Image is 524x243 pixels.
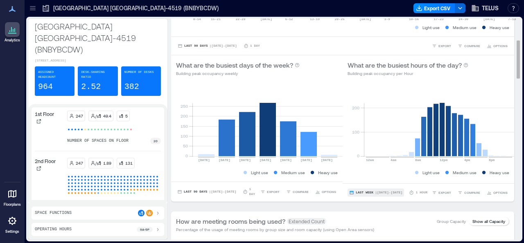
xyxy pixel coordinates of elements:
[300,158,312,162] text: [DATE]
[409,17,419,21] text: 10-16
[322,189,336,194] span: OPTIONS
[430,188,453,197] button: EXPORT
[4,202,21,207] p: Floorplans
[250,43,260,48] p: 1 Day
[260,17,272,21] text: [DATE]
[81,70,114,79] p: Desk-sharing ratio
[181,104,188,109] tspan: 250
[422,169,440,176] p: Light use
[259,188,281,196] button: EXPORT
[472,218,505,225] p: Show all Capacity
[430,42,453,50] button: EXPORT
[508,17,516,21] text: 7-13
[287,218,326,225] span: Extended Count
[176,188,238,196] button: Last 90 Days |[DATE]-[DATE]
[181,134,188,139] tspan: 100
[318,169,338,176] p: Heavy use
[310,17,320,21] text: 13-19
[485,188,509,197] button: OPTIONS
[198,158,210,162] text: [DATE]
[416,190,427,195] p: 1 Hour
[456,42,482,50] button: COMPARE
[124,70,154,75] p: Number of Desks
[438,190,451,195] span: EXPORT
[458,17,468,21] text: 24-30
[285,17,293,21] text: 6-12
[359,17,371,21] text: [DATE]
[211,17,221,21] text: 15-21
[267,189,280,194] span: EXPORT
[2,211,22,236] a: Settings
[334,17,344,21] text: 20-26
[125,160,133,166] p: 131
[140,227,149,232] p: 9a - 5p
[81,81,101,93] p: 2.52
[483,17,495,21] text: [DATE]
[239,158,251,162] text: [DATE]
[125,113,128,119] p: 5
[251,169,268,176] p: Light use
[219,158,230,162] text: [DATE]
[176,60,293,70] p: What are the busiest days of the week?
[35,58,161,63] p: [STREET_ADDRESS]
[453,24,477,31] p: Medium use
[76,160,83,166] p: 247
[453,169,477,176] p: Medium use
[95,113,97,119] p: /
[485,42,509,50] button: OPTIONS
[249,187,259,197] p: 1 Day
[1,184,23,209] a: Floorplans
[352,105,359,110] tspan: 200
[181,124,188,129] tspan: 150
[348,70,468,77] p: Building peak occupancy per Hour
[434,17,443,21] text: 17-23
[183,143,188,148] tspan: 50
[490,169,509,176] p: Heavy use
[38,70,71,79] p: Assigned Headcount
[285,188,310,196] button: COMPARE
[352,129,359,134] tspan: 100
[281,169,305,176] p: Medium use
[293,189,309,194] span: COMPARE
[124,81,139,93] p: 382
[464,43,480,48] span: COMPARE
[469,2,501,15] button: TELUS
[76,113,83,119] p: 247
[391,158,397,162] text: 4am
[348,188,404,197] button: Last Week |[DATE]-[DATE]
[422,24,440,31] p: Light use
[176,226,374,233] p: Percentage of the usage of meeting rooms by group size and room capacity (using Open Area sensors)
[154,139,158,143] p: 20
[185,153,188,158] tspan: 0
[413,3,455,13] button: Export CSV
[464,190,480,195] span: COMPARE
[440,158,447,162] text: 12pm
[53,4,219,12] p: [GEOGRAPHIC_DATA] [GEOGRAPHIC_DATA]-4519 (BNBYBCDW)
[415,158,421,162] text: 8am
[456,188,482,197] button: COMPARE
[35,158,56,164] p: 2nd Floor
[67,138,129,144] p: number of spaces on floor
[260,158,271,162] text: [DATE]
[348,60,462,70] p: What are the busiest hours of the day?
[384,17,390,21] text: 3-9
[35,111,54,117] p: 1st Floor
[493,190,508,195] span: OPTIONS
[314,188,338,196] button: OPTIONS
[464,158,470,162] text: 4pm
[493,43,508,48] span: OPTIONS
[357,153,359,158] tspan: 0
[176,42,239,50] button: Last 90 Days |[DATE]-[DATE]
[193,17,201,21] text: 8-14
[103,160,111,166] p: 1.89
[321,158,333,162] text: [DATE]
[35,226,72,233] p: Operating Hours
[103,113,111,119] p: 49.4
[38,81,53,93] p: 964
[5,229,19,234] p: Settings
[35,20,161,55] p: [GEOGRAPHIC_DATA] [GEOGRAPHIC_DATA]-4519 (BNBYBCDW)
[181,114,188,118] tspan: 200
[95,160,97,166] p: /
[2,20,23,45] a: Analytics
[5,38,20,43] p: Analytics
